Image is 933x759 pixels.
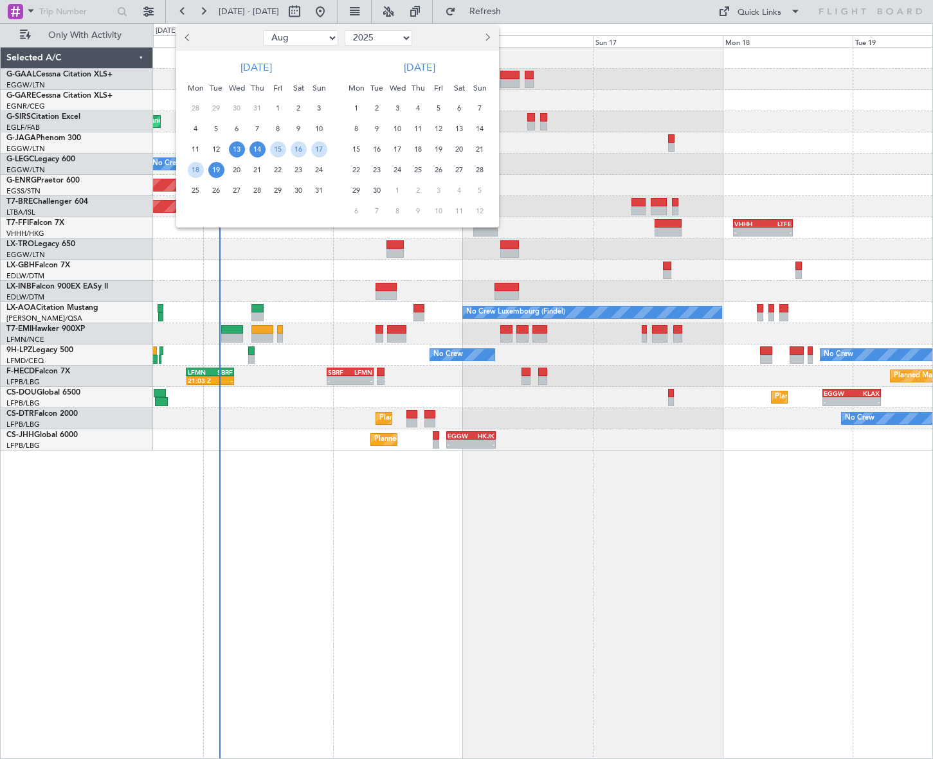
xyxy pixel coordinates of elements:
[185,78,206,98] div: Mon
[208,141,224,157] span: 12
[349,183,365,199] span: 29
[349,141,365,157] span: 15
[451,141,467,157] span: 20
[346,78,367,98] div: Mon
[472,183,488,199] span: 5
[410,203,426,219] span: 9
[291,121,307,137] span: 9
[346,98,367,119] div: 1-9-2025
[267,119,288,139] div: 8-8-2025
[369,203,385,219] span: 7
[451,162,467,178] span: 27
[369,141,385,157] span: 16
[408,181,428,201] div: 2-10-2025
[390,183,406,199] span: 1
[288,139,309,160] div: 16-8-2025
[270,100,286,116] span: 1
[208,162,224,178] span: 19
[291,183,307,199] span: 30
[346,119,367,139] div: 8-9-2025
[451,100,467,116] span: 6
[291,162,307,178] span: 23
[449,160,469,181] div: 27-9-2025
[206,139,226,160] div: 12-8-2025
[431,203,447,219] span: 10
[449,139,469,160] div: 20-9-2025
[469,201,490,222] div: 12-10-2025
[291,141,307,157] span: 16
[390,203,406,219] span: 8
[206,98,226,119] div: 29-7-2025
[367,181,387,201] div: 30-9-2025
[367,78,387,98] div: Tue
[208,183,224,199] span: 26
[449,78,469,98] div: Sat
[367,139,387,160] div: 16-9-2025
[226,98,247,119] div: 30-7-2025
[208,100,224,116] span: 29
[387,78,408,98] div: Wed
[431,162,447,178] span: 26
[270,162,286,178] span: 22
[408,139,428,160] div: 18-9-2025
[226,78,247,98] div: Wed
[410,121,426,137] span: 11
[469,98,490,119] div: 7-9-2025
[428,201,449,222] div: 10-10-2025
[206,160,226,181] div: 19-8-2025
[408,78,428,98] div: Thu
[387,139,408,160] div: 17-9-2025
[428,160,449,181] div: 26-9-2025
[247,78,267,98] div: Thu
[345,30,412,46] select: Select year
[270,183,286,199] span: 29
[309,160,329,181] div: 24-8-2025
[267,78,288,98] div: Fri
[229,100,245,116] span: 30
[428,181,449,201] div: 3-10-2025
[229,141,245,157] span: 13
[410,162,426,178] span: 25
[288,119,309,139] div: 9-8-2025
[226,181,247,201] div: 27-8-2025
[247,119,267,139] div: 7-8-2025
[387,119,408,139] div: 10-9-2025
[309,181,329,201] div: 31-8-2025
[206,181,226,201] div: 26-8-2025
[291,100,307,116] span: 2
[469,139,490,160] div: 21-9-2025
[469,181,490,201] div: 5-10-2025
[449,98,469,119] div: 6-9-2025
[428,119,449,139] div: 12-9-2025
[410,100,426,116] span: 4
[267,160,288,181] div: 22-8-2025
[247,160,267,181] div: 21-8-2025
[451,203,467,219] span: 11
[263,30,338,46] select: Select month
[229,162,245,178] span: 20
[428,98,449,119] div: 5-9-2025
[472,141,488,157] span: 21
[311,141,327,157] span: 17
[387,160,408,181] div: 24-9-2025
[431,141,447,157] span: 19
[206,119,226,139] div: 5-8-2025
[188,100,204,116] span: 28
[249,183,266,199] span: 28
[346,181,367,201] div: 29-9-2025
[431,121,447,137] span: 12
[387,98,408,119] div: 3-9-2025
[267,139,288,160] div: 15-8-2025
[367,119,387,139] div: 9-9-2025
[249,100,266,116] span: 31
[185,139,206,160] div: 11-8-2025
[346,160,367,181] div: 22-9-2025
[247,98,267,119] div: 31-7-2025
[472,121,488,137] span: 14
[311,183,327,199] span: 31
[390,141,406,157] span: 17
[349,203,365,219] span: 6
[349,162,365,178] span: 22
[431,100,447,116] span: 5
[311,100,327,116] span: 3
